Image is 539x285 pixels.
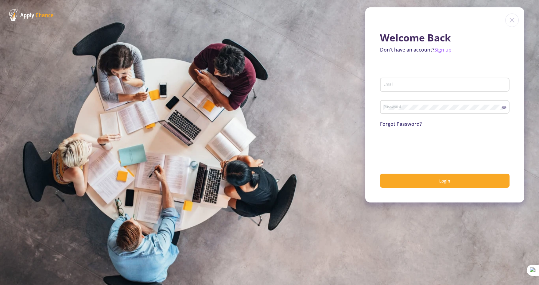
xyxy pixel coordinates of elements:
[9,9,54,21] img: ApplyChance Logo
[380,135,473,159] iframe: reCAPTCHA
[439,178,450,184] span: Login
[380,174,510,188] button: Login
[380,121,422,127] a: Forgot Password?
[380,32,510,44] h1: Welcome Back
[380,46,510,53] p: Don't have an account?
[505,13,519,27] img: close icon
[434,46,452,53] a: Sign up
